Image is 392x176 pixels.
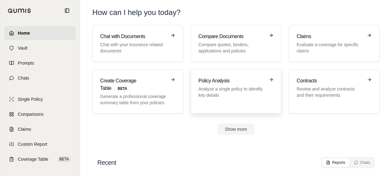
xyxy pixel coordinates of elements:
[97,158,116,167] h2: Recent
[191,25,281,62] a: Compare DocumentsCompare quotes, binders, applications and policies
[100,77,167,92] h3: Create Coverage Table
[4,41,76,55] a: Vault
[4,137,76,151] a: Custom Report
[62,6,72,16] button: Collapse sidebar
[18,111,43,117] span: Comparisons
[297,42,363,54] p: Evaluate a coverage for specific claims
[8,8,31,13] img: Qumis Logo
[4,71,76,85] a: Chats
[18,96,43,102] span: Single Policy
[18,126,31,132] span: Claims
[18,141,47,147] span: Custom Report
[297,77,363,85] h3: Contracts
[92,69,183,114] a: Create Coverage TableBETAGenerate a professional coverage summary table from your policies.
[4,152,76,166] a: Coverage TableBETA
[326,160,345,165] div: Reports
[198,33,265,40] h3: Compare Documents
[354,160,370,165] div: Chats
[289,69,380,114] a: ContractsReview and analyze contracts and their requirements
[100,93,167,106] p: Generate a professional coverage summary table from your policies.
[4,26,76,40] a: Home
[198,77,265,85] h3: Policy Analysis
[100,42,167,54] p: Chat with your insurance related documents
[289,25,380,62] a: ClaimsEvaluate a coverage for specific claims
[4,92,76,106] a: Single Policy
[58,156,71,162] span: BETA
[297,86,363,98] p: Review and analyze contracts and their requirements
[350,158,374,167] button: Chats
[191,69,281,114] a: Policy AnalysisAnalyze a single policy to identify key details
[18,156,48,162] span: Coverage Table
[198,86,265,98] p: Analyze a single policy to identify key details
[4,107,76,121] a: Comparisons
[18,75,29,81] span: Chats
[18,30,30,36] span: Home
[114,85,131,92] span: BETA
[4,122,76,136] a: Claims
[4,56,76,70] a: Prompts
[92,7,380,17] h1: How can I help you today?
[18,60,34,66] span: Prompts
[100,33,167,40] h3: Chat with Documents
[322,158,349,167] button: Reports
[198,42,265,54] p: Compare quotes, binders, applications and policies
[92,25,183,62] a: Chat with DocumentsChat with your insurance related documents
[217,124,254,135] button: Show more
[297,33,363,40] h3: Claims
[18,45,27,51] span: Vault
